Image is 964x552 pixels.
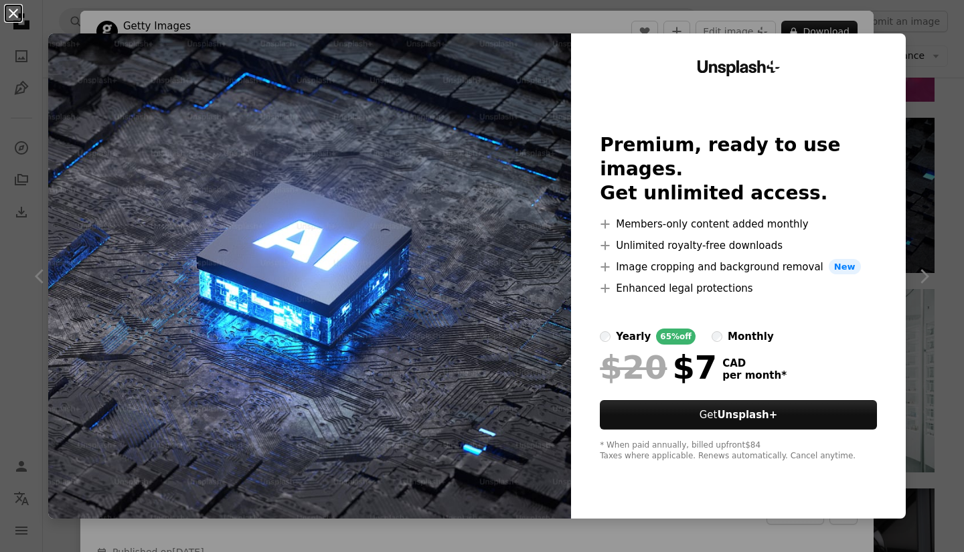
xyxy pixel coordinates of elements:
li: Unlimited royalty-free downloads [600,238,877,254]
li: Image cropping and background removal [600,259,877,275]
span: CAD [722,357,787,369]
span: $20 [600,350,667,385]
h2: Premium, ready to use images. Get unlimited access. [600,133,877,205]
div: $7 [600,350,717,385]
button: GetUnsplash+ [600,400,877,430]
span: per month * [722,369,787,381]
input: yearly65%off [600,331,611,342]
span: New [829,259,861,275]
strong: Unsplash+ [717,409,777,421]
div: 65% off [656,329,696,345]
div: monthly [728,329,774,345]
li: Enhanced legal protections [600,280,877,296]
div: * When paid annually, billed upfront $84 Taxes where applicable. Renews automatically. Cancel any... [600,440,877,462]
li: Members-only content added monthly [600,216,877,232]
div: yearly [616,329,651,345]
input: monthly [712,331,722,342]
